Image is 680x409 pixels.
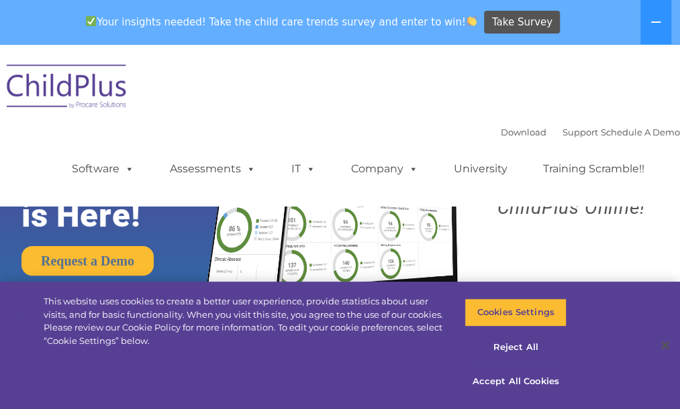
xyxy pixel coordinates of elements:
[81,9,483,35] span: Your insights needed! Take the child care trends survey and enter to win!
[86,16,96,26] img: ✅
[492,11,552,34] span: Take Survey
[338,156,432,182] a: Company
[465,333,567,361] button: Reject All
[44,295,444,347] div: This website uses cookies to create a better user experience, provide statistics about user visit...
[530,156,658,182] a: Training Scramble!!
[278,156,329,182] a: IT
[21,246,154,276] a: Request a Demo
[501,127,680,137] font: |
[58,156,148,182] a: Software
[501,127,546,137] a: Download
[465,367,567,396] button: Accept All Cookies
[650,331,680,360] button: Close
[484,11,560,34] a: Take Survey
[465,298,567,327] button: Cookies Settings
[601,127,680,137] a: Schedule A Demo
[156,156,269,182] a: Assessments
[467,16,477,26] img: 👏
[563,127,598,137] a: Support
[440,156,521,182] a: University
[470,129,672,217] rs-layer: Boost your productivity and streamline your success in ChildPlus Online!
